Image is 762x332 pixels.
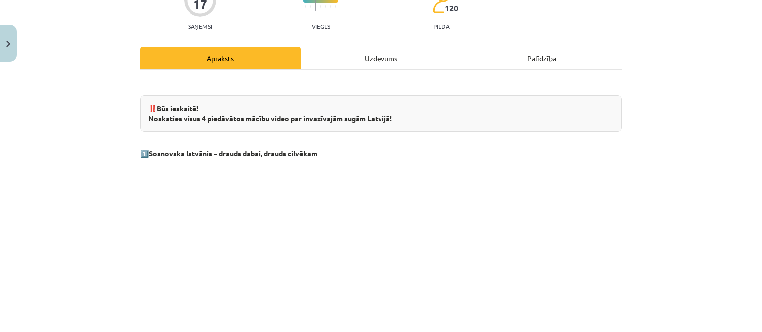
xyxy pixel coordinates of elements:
[149,149,317,158] strong: Sosnovska latvānis – drauds dabai, drauds cilvēkam
[301,47,461,69] div: Uzdevums
[310,5,311,8] img: icon-short-line-57e1e144782c952c97e751825c79c345078a6d821885a25fce030b3d8c18986b.svg
[335,5,336,8] img: icon-short-line-57e1e144782c952c97e751825c79c345078a6d821885a25fce030b3d8c18986b.svg
[320,5,321,8] img: icon-short-line-57e1e144782c952c97e751825c79c345078a6d821885a25fce030b3d8c18986b.svg
[330,5,331,8] img: icon-short-line-57e1e144782c952c97e751825c79c345078a6d821885a25fce030b3d8c18986b.svg
[433,23,449,30] p: pilda
[140,148,622,159] p: 1️⃣
[184,23,216,30] p: Saņemsi
[312,23,330,30] p: Viegls
[140,47,301,69] div: Apraksts
[305,5,306,8] img: icon-short-line-57e1e144782c952c97e751825c79c345078a6d821885a25fce030b3d8c18986b.svg
[325,5,326,8] img: icon-short-line-57e1e144782c952c97e751825c79c345078a6d821885a25fce030b3d8c18986b.svg
[461,47,622,69] div: Palīdzība
[140,95,622,132] div: ‼️
[6,41,10,47] img: icon-close-lesson-0947bae3869378f0d4975bcd49f059093ad1ed9edebbc8119c70593378902aed.svg
[445,4,458,13] span: 120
